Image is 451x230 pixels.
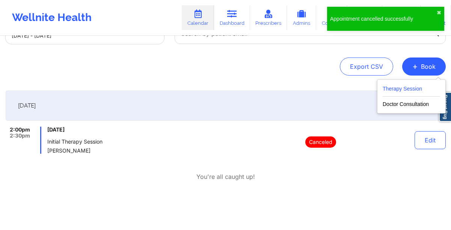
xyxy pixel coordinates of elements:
span: [DATE] [18,102,36,109]
button: Therapy Session [383,84,440,97]
a: Prescribers [250,5,287,30]
span: 2:00pm [10,127,30,133]
button: close [437,10,441,16]
button: Export CSV [340,57,393,76]
button: Edit [415,131,446,149]
a: Coaches [316,5,347,30]
span: Initial Therapy Session [47,139,179,145]
span: [PERSON_NAME] [47,148,179,154]
a: Admins [287,5,316,30]
a: Calendar [182,5,214,30]
button: +Book [402,57,446,76]
span: + [412,64,418,68]
p: Canceled [305,136,336,148]
div: Appointment cancelled successfully [330,15,437,23]
p: You're all caught up! [196,172,255,181]
span: 2:30pm [10,133,30,139]
button: Doctor Consultation [383,97,440,109]
span: [DATE] [47,127,179,133]
a: Dashboard [214,5,250,30]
